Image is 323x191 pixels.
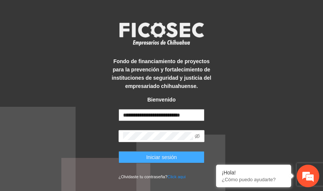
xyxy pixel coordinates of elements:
[4,118,143,145] textarea: Escriba su mensaje y pulse “Intro”
[39,38,126,48] div: Chatee con nosotros ahora
[167,174,186,179] a: Click aqui
[112,58,211,89] strong: Fondo de financiamiento de proyectos para la prevención y fortalecimiento de instituciones de seg...
[195,133,200,139] span: eye-invisible
[119,151,205,163] button: Iniciar sesión
[222,177,285,182] p: ¿Cómo puedo ayudarte?
[147,97,176,103] strong: Bienvenido
[222,170,285,176] div: ¡Hola!
[44,57,104,133] span: Estamos en línea.
[146,153,177,161] span: Iniciar sesión
[119,174,186,179] small: ¿Olvidaste tu contraseña?
[114,20,208,48] img: logo
[123,4,141,22] div: Minimizar ventana de chat en vivo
